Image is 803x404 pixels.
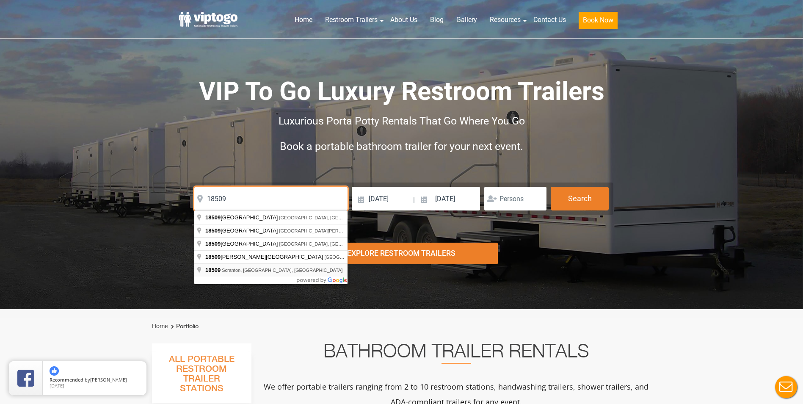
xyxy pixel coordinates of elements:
span: 18509 [205,214,221,221]
span: [GEOGRAPHIC_DATA], [GEOGRAPHIC_DATA], [GEOGRAPHIC_DATA] [324,255,475,260]
span: VIP To Go Luxury Restroom Trailers [199,76,604,106]
a: Blog [424,11,450,29]
span: Scranton, [GEOGRAPHIC_DATA], [GEOGRAPHIC_DATA] [222,268,342,273]
span: Luxurious Porta Potty Rentals That Go Where You Go [279,115,525,127]
span: [GEOGRAPHIC_DATA] [205,214,279,221]
span: 18509 [205,267,221,273]
button: Live Chat [769,370,803,404]
a: Book Now [572,11,624,34]
a: Gallery [450,11,483,29]
a: Resources [483,11,527,29]
h2: Bathroom Trailer Rentals [263,343,650,364]
img: thumbs up icon [50,366,59,376]
span: 18509 [205,227,221,234]
a: Home [288,11,319,29]
input: Delivery [352,187,412,210]
h3: All Portable Restroom Trailer Stations [152,352,251,403]
a: Home [152,323,168,329]
span: 18509 [205,241,221,247]
button: Book Now [579,12,618,29]
span: | [413,187,415,214]
input: Where do you need your restroom? [194,187,348,210]
input: Persons [484,187,546,210]
span: by [50,377,140,383]
input: Pickup [416,187,480,210]
li: Portfolio [169,321,199,332]
a: Restroom Trailers [319,11,384,29]
span: Book a portable bathroom trailer for your next event. [280,140,523,152]
button: Search [551,187,609,210]
span: Recommended [50,376,83,383]
div: Explore Restroom Trailers [305,243,498,264]
span: [GEOGRAPHIC_DATA][PERSON_NAME], [GEOGRAPHIC_DATA], [GEOGRAPHIC_DATA] [279,228,468,233]
span: [DATE] [50,382,64,389]
img: Review Rating [17,370,34,387]
span: [GEOGRAPHIC_DATA], [GEOGRAPHIC_DATA], [GEOGRAPHIC_DATA] [279,241,430,246]
a: Contact Us [527,11,572,29]
span: [GEOGRAPHIC_DATA], [GEOGRAPHIC_DATA], [GEOGRAPHIC_DATA] [279,215,430,220]
span: 18509 [205,254,221,260]
span: [GEOGRAPHIC_DATA] [205,241,279,247]
span: [GEOGRAPHIC_DATA] [205,227,279,234]
span: [PERSON_NAME][GEOGRAPHIC_DATA] [205,254,324,260]
a: About Us [384,11,424,29]
span: [PERSON_NAME] [90,376,127,383]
